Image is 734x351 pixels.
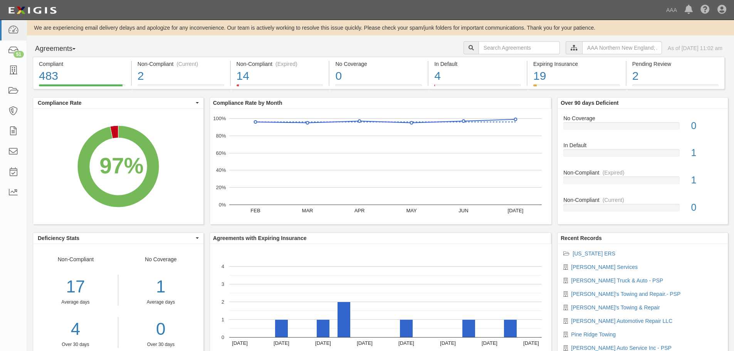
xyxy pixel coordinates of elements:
div: 19 [533,68,620,84]
a: [PERSON_NAME]'s Towing & Repair [571,304,660,311]
div: Non-Compliant [558,169,728,176]
div: We are experiencing email delivery delays and apologize for any inconvenience. Our team is active... [27,24,734,32]
div: Non-Compliant [33,255,118,348]
a: Non-Compliant(Current)2 [132,84,230,91]
input: Search Agreements [479,41,560,54]
div: Pending Review [632,60,719,68]
a: Pending Review2 [627,84,725,91]
text: [DATE] [523,340,539,346]
text: [DATE] [232,340,248,346]
img: logo-5460c22ac91f19d4615b14bd174203de0afe785f0fc80cf4dbbc73dc1793850b.png [6,3,59,17]
b: Recent Records [561,235,602,241]
div: No Coverage [335,60,422,68]
text: MAR [302,208,313,213]
text: 0% [218,202,226,208]
div: 4 [434,68,521,84]
div: (Expired) [275,60,297,68]
button: Deficiency Stats [33,233,203,244]
a: No Coverage0 [329,84,428,91]
div: Non-Compliant [558,196,728,204]
text: 0 [222,334,224,340]
div: 1 [685,173,728,187]
div: Compliant [39,60,125,68]
div: As of [DATE] 11:02 am [668,44,722,52]
div: Non-Compliant (Expired) [237,60,323,68]
text: APR [354,208,364,213]
text: [DATE] [274,340,289,346]
div: Non-Compliant (Current) [138,60,224,68]
text: [DATE] [440,340,456,346]
div: 97% [99,150,143,182]
div: Average days [124,299,198,306]
div: 2 [632,68,719,84]
text: [DATE] [507,208,523,213]
span: Compliance Rate [38,99,194,107]
div: 1 [685,146,728,160]
div: Over 30 days [124,341,198,348]
div: 2 [138,68,224,84]
a: [PERSON_NAME] Auto Service Inc - PSP [571,345,672,351]
text: MAY [406,208,417,213]
div: No Coverage [118,255,203,348]
div: No Coverage [558,114,728,122]
div: 1 [124,275,198,299]
div: 17 [33,275,118,299]
input: AAA Northern New England; Automotive Services; Emergency Roadside Service (ERS) [582,41,662,54]
a: No Coverage0 [563,114,722,142]
text: 60% [216,150,226,156]
div: In Default [558,141,728,149]
a: Pine Ridge Towing [571,331,616,338]
a: Expiring Insurance19 [527,84,626,91]
div: (Current) [176,60,198,68]
a: In Default4 [428,84,527,91]
button: Compliance Rate [33,97,203,108]
a: [PERSON_NAME] Automotive Repair LLC [571,318,672,324]
a: [PERSON_NAME]'s Towing and Repair.- PSP [571,291,680,297]
div: Average days [33,299,118,306]
div: 51 [13,51,24,58]
text: JUN [459,208,468,213]
div: (Current) [603,196,624,204]
a: [PERSON_NAME] Truck & Auto - PSP [571,277,663,284]
div: In Default [434,60,521,68]
text: FEB [250,208,260,213]
a: In Default1 [563,141,722,169]
text: [DATE] [398,340,414,346]
a: [PERSON_NAME] Services [571,264,638,270]
text: [DATE] [482,340,497,346]
b: Compliance Rate by Month [213,100,282,106]
text: 20% [216,185,226,190]
text: [DATE] [315,340,331,346]
b: Agreements with Expiring Insurance [213,235,307,241]
text: 2 [222,299,224,305]
text: 4 [222,264,224,269]
text: 100% [213,116,226,121]
text: 80% [216,133,226,139]
span: Deficiency Stats [38,234,194,242]
svg: A chart. [33,109,203,224]
text: 3 [222,281,224,287]
div: Expiring Insurance [533,60,620,68]
text: 1 [222,317,224,322]
a: 0 [124,317,198,341]
a: [US_STATE] ERS [573,250,615,257]
b: Over 90 days Deficient [561,100,618,106]
div: 0 [335,68,422,84]
svg: A chart. [210,109,551,224]
div: 483 [39,68,125,84]
div: (Expired) [603,169,625,176]
div: 0 [685,201,728,215]
button: Agreements [33,41,91,57]
text: [DATE] [357,340,373,346]
i: Help Center - Complianz [700,5,710,15]
text: 40% [216,167,226,173]
div: 0 [685,119,728,133]
a: Compliant483 [33,84,131,91]
a: 4 [33,317,118,341]
a: Non-Compliant(Expired)14 [231,84,329,91]
div: Over 30 days [33,341,118,348]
